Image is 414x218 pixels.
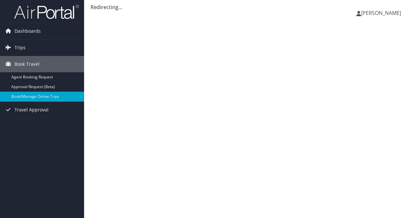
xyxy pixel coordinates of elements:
[15,102,49,118] span: Travel Approval
[356,3,408,23] a: [PERSON_NAME]
[361,9,401,17] span: [PERSON_NAME]
[14,4,79,19] img: airportal-logo.png
[15,23,41,39] span: Dashboards
[91,3,408,11] div: Redirecting...
[15,56,39,72] span: Book Travel
[15,40,26,56] span: Trips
